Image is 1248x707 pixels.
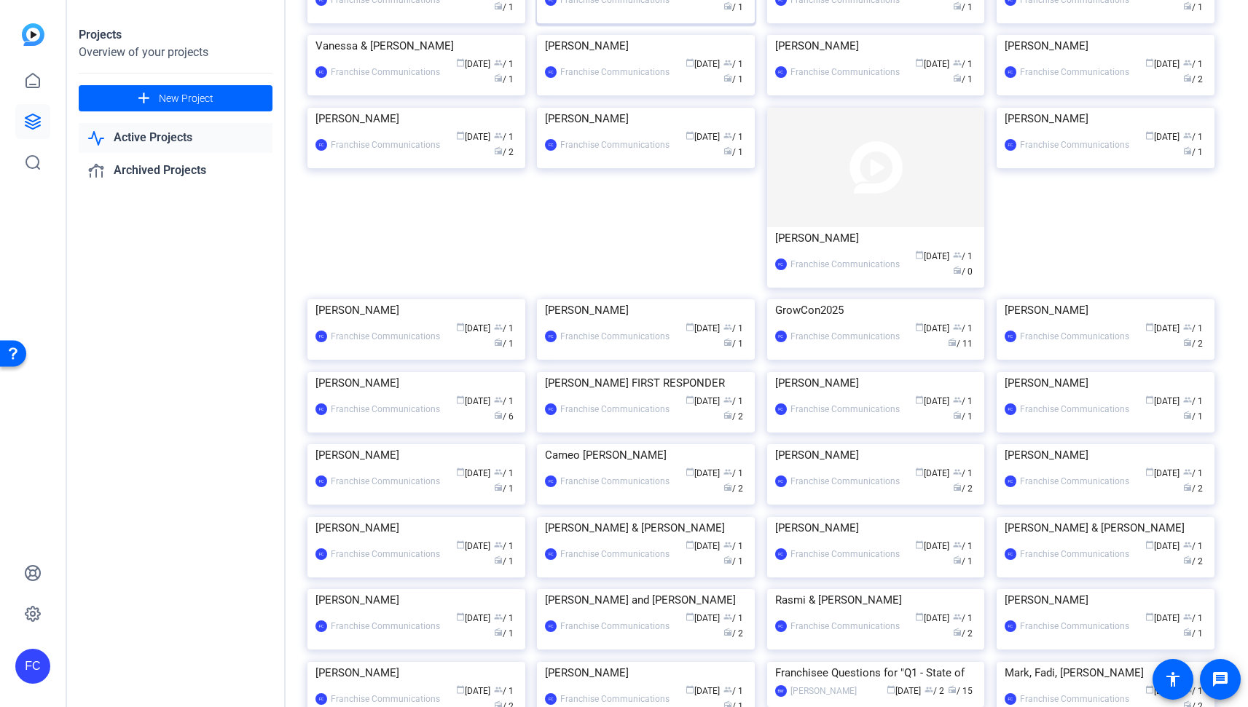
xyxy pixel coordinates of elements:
[915,612,924,621] span: calendar_today
[790,619,900,633] div: Franchise Communications
[1145,323,1154,331] span: calendar_today
[545,475,557,487] div: FC
[723,468,743,478] span: / 1
[723,613,743,623] span: / 1
[331,65,440,79] div: Franchise Communications
[1183,468,1203,478] span: / 1
[494,556,514,566] span: / 1
[494,131,503,140] span: group
[545,331,557,342] div: FC
[1145,685,1154,694] span: calendar_today
[560,547,670,561] div: Franchise Communications
[1005,444,1206,466] div: [PERSON_NAME]
[1164,671,1182,688] mat-icon: accessibility
[560,474,670,489] div: Franchise Communications
[494,146,503,155] span: radio
[953,483,973,494] span: / 2
[790,547,900,561] div: Franchise Communications
[686,540,694,549] span: calendar_today
[953,628,973,639] span: / 2
[915,613,949,623] span: [DATE]
[1145,59,1180,69] span: [DATE]
[456,395,465,404] span: calendar_today
[915,251,949,261] span: [DATE]
[494,556,503,564] span: radio
[494,396,514,406] span: / 1
[1183,338,1192,347] span: radio
[723,2,743,12] span: / 1
[79,26,272,44] div: Projects
[790,65,900,79] div: Franchise Communications
[315,108,517,130] div: [PERSON_NAME]
[494,323,503,331] span: group
[775,444,977,466] div: [PERSON_NAME]
[79,156,272,186] a: Archived Projects
[1005,517,1206,539] div: [PERSON_NAME] & [PERSON_NAME]
[1183,556,1192,564] span: radio
[1145,541,1180,551] span: [DATE]
[315,620,327,632] div: FC
[775,620,787,632] div: FC
[494,1,503,10] span: radio
[545,403,557,415] div: FC
[560,619,670,633] div: Franchise Communications
[494,628,503,636] span: radio
[775,66,787,78] div: FC
[1145,396,1180,406] span: [DATE]
[1005,548,1016,560] div: FC
[1145,613,1180,623] span: [DATE]
[1005,403,1016,415] div: FC
[1183,411,1192,419] span: radio
[915,58,924,67] span: calendar_today
[686,132,720,142] span: [DATE]
[456,59,490,69] span: [DATE]
[79,44,272,61] div: Overview of your projects
[1020,619,1129,633] div: Franchise Communications
[723,411,732,419] span: radio
[723,396,743,406] span: / 1
[545,372,747,394] div: [PERSON_NAME] FIRST RESPONDER
[686,58,694,67] span: calendar_today
[775,227,977,249] div: [PERSON_NAME]
[494,147,514,157] span: / 2
[723,323,743,333] span: / 1
[315,139,327,151] div: FC
[723,628,743,639] span: / 2
[953,628,962,636] span: radio
[953,58,962,67] span: group
[915,468,949,478] span: [DATE]
[915,250,924,259] span: calendar_today
[775,517,977,539] div: [PERSON_NAME]
[775,475,787,487] div: FC
[1183,74,1203,84] span: / 2
[456,58,465,67] span: calendar_today
[723,556,743,566] span: / 1
[723,74,732,82] span: radio
[953,541,973,551] span: / 1
[887,686,921,696] span: [DATE]
[723,612,732,621] span: group
[775,299,977,321] div: GrowCon2025
[1145,58,1154,67] span: calendar_today
[315,693,327,705] div: FC
[1183,483,1192,491] span: radio
[560,402,670,416] div: Franchise Communications
[1183,58,1192,67] span: group
[545,299,747,321] div: [PERSON_NAME]
[1183,323,1192,331] span: group
[686,131,694,140] span: calendar_today
[948,686,973,696] span: / 15
[1145,468,1180,478] span: [DATE]
[775,35,977,57] div: [PERSON_NAME]
[723,323,732,331] span: group
[494,468,514,478] span: / 1
[494,74,514,84] span: / 1
[456,612,465,621] span: calendar_today
[1005,35,1206,57] div: [PERSON_NAME]
[953,411,973,422] span: / 1
[560,329,670,344] div: Franchise Communications
[494,58,503,67] span: group
[915,540,924,549] span: calendar_today
[1183,467,1192,476] span: group
[915,323,949,333] span: [DATE]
